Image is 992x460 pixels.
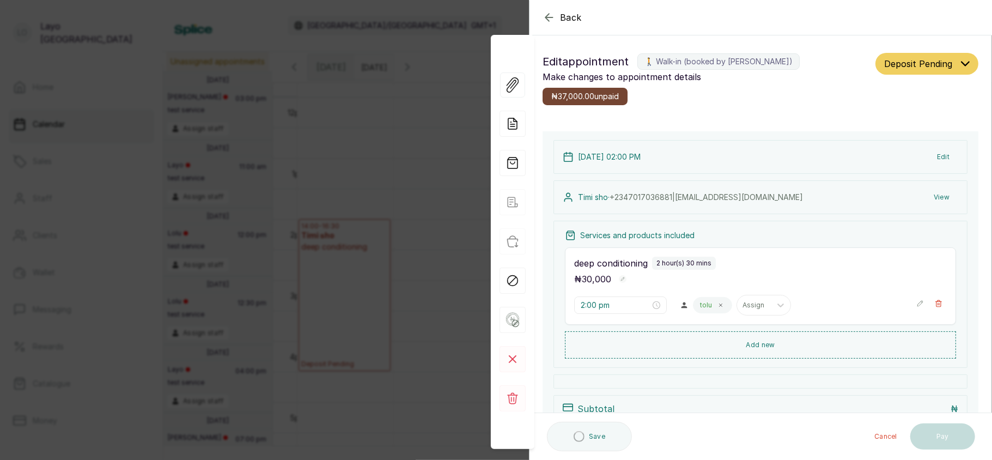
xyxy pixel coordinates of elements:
[610,192,803,202] span: +234 7017036881 | [EMAIL_ADDRESS][DOMAIN_NAME]
[543,11,582,24] button: Back
[637,53,800,70] label: 🚶 Walk-in (booked by [PERSON_NAME])
[543,53,629,70] span: Edit appointment
[577,402,614,415] p: Subtotal
[582,274,611,285] span: 30,000
[580,230,695,241] p: Services and products included
[578,192,803,203] p: Timi sho ·
[547,422,632,451] button: Save
[951,402,958,415] p: ₦
[866,423,906,450] button: Cancel
[700,301,712,310] p: tolu
[581,299,650,311] input: Select time
[578,152,641,162] p: [DATE] 02:00 PM
[551,91,619,102] span: ₦37,000.00 unpaid
[656,259,711,268] p: 2 hour(s) 30 mins
[925,187,958,207] button: View
[565,331,956,359] button: Add new
[875,53,978,75] button: Deposit Pending
[574,257,648,270] p: deep conditioning
[560,11,582,24] span: Back
[574,273,611,286] p: ₦
[543,70,871,83] p: Make changes to appointment details
[884,57,952,70] span: Deposit Pending
[910,423,975,450] button: Pay
[928,147,958,167] button: Edit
